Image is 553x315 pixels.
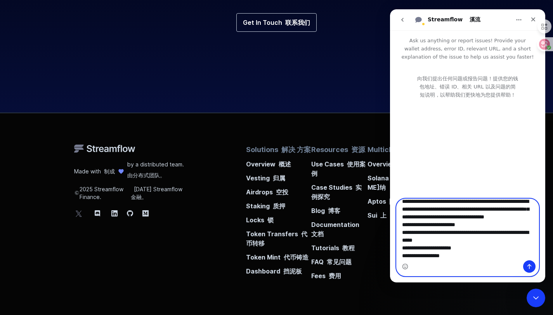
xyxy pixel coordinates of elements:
[311,215,368,239] p: Documentation
[311,178,368,201] a: Case Studies 实例探究
[285,19,310,26] font: 联系我们
[328,207,340,215] font: 博客
[368,206,435,220] p: Sui
[246,169,311,183] a: Vesting 归属
[273,202,285,210] font: 质押
[311,183,362,201] font: 实例探究
[311,239,368,253] p: Tutorials
[246,183,311,197] p: Airdrops
[246,183,311,197] a: Airdrops 空投
[311,201,368,215] p: Blog
[246,225,311,248] p: Token Transfers
[104,168,115,175] font: 制成
[284,253,309,261] font: 代币铸造
[311,267,368,280] a: Fees 费用
[246,155,311,169] a: Overview 概述
[127,161,184,182] p: by a distributed team.
[311,155,368,178] p: Use Cases
[311,144,368,155] p: Resources
[74,144,135,153] img: Streamflow Logo
[368,206,435,220] a: Sui 上
[368,192,435,206] a: Aptos 阿普托斯
[311,253,368,267] a: FAQ 常见问题
[246,248,311,262] a: Token Mint 代币铸造
[246,211,311,225] p: Locks
[246,155,311,169] p: Overview
[246,225,311,248] a: Token Transfers 代币转移
[311,215,368,239] a: Documentation 文档
[329,272,341,280] font: 费用
[311,253,368,267] p: FAQ
[281,145,311,154] font: 解决 方案
[276,188,288,196] font: 空投
[342,244,355,252] font: 教程
[368,144,435,155] p: Multichain
[246,211,311,225] a: Locks 锁
[127,172,165,178] font: 由分布式团队。
[368,155,435,169] p: Overview
[527,289,545,307] iframe: Intercom live chat
[311,155,368,178] a: Use Cases 使用案例
[311,178,368,201] p: Case Studies
[389,197,414,205] font: 阿普托斯
[246,144,311,155] p: Solutions
[74,182,184,201] p: 2025 Streamflow Finance.
[311,230,324,238] font: 文档
[131,186,182,200] font: [DATE] Streamflow 金融。
[273,174,285,182] font: 归属
[246,262,311,276] a: Dashboard 挡泥板
[311,201,368,215] a: Blog 博客
[368,155,435,169] a: Overview 概述
[246,169,311,183] p: Vesting
[246,230,307,247] font: 代币转移
[368,169,435,192] a: Solana [PERSON_NAME]纳
[279,160,291,168] font: 概述
[368,169,435,192] p: Solana
[246,248,311,262] p: Token Mint
[327,258,352,266] font: 常见问题
[351,145,365,154] font: 资源
[74,168,115,175] p: Made with
[311,239,368,253] a: Tutorials 教程
[246,197,311,211] p: Staking
[368,192,435,206] p: Aptos
[267,216,274,224] font: 锁
[246,197,311,211] a: Staking 质押
[283,267,302,275] font: 挡泥板
[236,13,317,32] a: Get In Touch 联系我们
[390,9,545,282] iframe: Intercom live chat
[246,262,311,276] p: Dashboard
[380,211,387,219] font: 上
[311,267,368,280] p: Fees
